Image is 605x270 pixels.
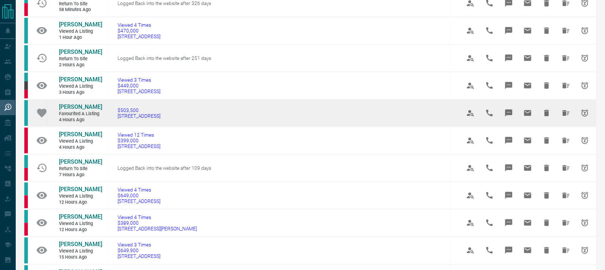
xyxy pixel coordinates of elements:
[59,21,102,29] a: [PERSON_NAME]
[59,227,102,233] span: 12 hours ago
[118,28,160,34] span: $470,000
[59,241,102,248] span: [PERSON_NAME]
[576,187,594,204] span: Snooze
[59,29,102,35] span: Viewed a Listing
[519,22,536,39] span: Email
[59,90,102,96] span: 3 hours ago
[24,45,28,71] div: condos.ca
[481,187,498,204] span: Call
[538,187,555,204] span: Hide
[519,105,536,122] span: Email
[59,172,102,178] span: 7 hours ago
[519,242,536,259] span: Email
[59,103,102,110] span: [PERSON_NAME]
[59,76,102,83] span: [PERSON_NAME]
[557,105,575,122] span: Hide All from Vanessa Abruscato
[462,132,479,149] span: View Profile
[118,187,160,204] a: Viewed 4 Times$649,000[STREET_ADDRESS]
[538,77,555,94] span: Hide
[519,77,536,94] span: Email
[59,186,102,193] span: [PERSON_NAME]
[538,105,555,122] span: Hide
[24,195,28,208] div: property.ca
[118,34,160,39] span: [STREET_ADDRESS]
[118,193,160,198] span: $649,000
[538,242,555,259] span: Hide
[481,105,498,122] span: Call
[24,183,28,195] div: condos.ca
[118,132,160,138] span: Viewed 12 Times
[481,159,498,177] span: Call
[462,159,479,177] span: View Profile
[59,158,102,166] a: [PERSON_NAME]
[118,242,160,248] span: Viewed 3 Times
[118,83,160,88] span: $449,000
[59,199,102,205] span: 12 hours ago
[59,49,102,55] span: [PERSON_NAME]
[118,55,211,61] span: Logged Back into the website after 251 days
[59,193,102,199] span: Viewed a Listing
[118,214,197,231] a: Viewed 4 Times$389,000[STREET_ADDRESS][PERSON_NAME]
[500,187,517,204] span: Message
[538,50,555,67] span: Hide
[519,50,536,67] span: Email
[118,113,160,119] span: [STREET_ADDRESS]
[519,214,536,231] span: Email
[118,132,160,149] a: Viewed 12 Times$399,000[STREET_ADDRESS]
[481,77,498,94] span: Call
[118,253,160,259] span: [STREET_ADDRESS]
[24,81,28,90] div: mrloft.ca
[481,242,498,259] span: Call
[59,1,102,7] span: Return to Site
[59,103,102,111] a: [PERSON_NAME]
[24,18,28,44] div: condos.ca
[59,213,102,220] span: [PERSON_NAME]
[59,131,102,138] a: [PERSON_NAME]
[481,50,498,67] span: Call
[118,248,160,253] span: $649,900
[59,144,102,151] span: 4 hours ago
[576,214,594,231] span: Snooze
[118,242,160,259] a: Viewed 3 Times$649,900[STREET_ADDRESS]
[462,77,479,94] span: View Profile
[118,77,160,83] span: Viewed 3 Times
[24,168,28,181] div: property.ca
[59,248,102,254] span: Viewed a Listing
[59,7,102,13] span: 58 minutes ago
[481,214,498,231] span: Call
[59,35,102,41] span: 1 hour ago
[118,198,160,204] span: [STREET_ADDRESS]
[519,187,536,204] span: Email
[538,132,555,149] span: Hide
[24,238,28,263] div: condos.ca
[59,62,102,68] span: 2 hours ago
[118,107,160,119] a: $503,500[STREET_ADDRESS]
[24,210,28,223] div: condos.ca
[462,187,479,204] span: View Profile
[118,138,160,143] span: $399,000
[59,111,102,117] span: Favourited a Listing
[118,220,197,226] span: $389,000
[557,132,575,149] span: Hide All from Anmol Kaur
[59,76,102,83] a: [PERSON_NAME]
[118,107,160,113] span: $503,500
[59,254,102,260] span: 15 hours ago
[500,214,517,231] span: Message
[557,187,575,204] span: Hide All from Erica Jin
[462,50,479,67] span: View Profile
[118,165,211,171] span: Logged Back into the website after 109 days
[118,226,197,231] span: [STREET_ADDRESS][PERSON_NAME]
[462,214,479,231] span: View Profile
[59,166,102,172] span: Return to Site
[576,105,594,122] span: Snooze
[59,241,102,248] a: [PERSON_NAME]
[59,213,102,221] a: [PERSON_NAME]
[118,22,160,39] a: Viewed 4 Times$470,000[STREET_ADDRESS]
[59,138,102,144] span: Viewed a Listing
[481,22,498,39] span: Call
[500,159,517,177] span: Message
[59,117,102,123] span: 4 hours ago
[519,132,536,149] span: Email
[24,90,28,98] div: property.ca
[24,128,28,153] div: property.ca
